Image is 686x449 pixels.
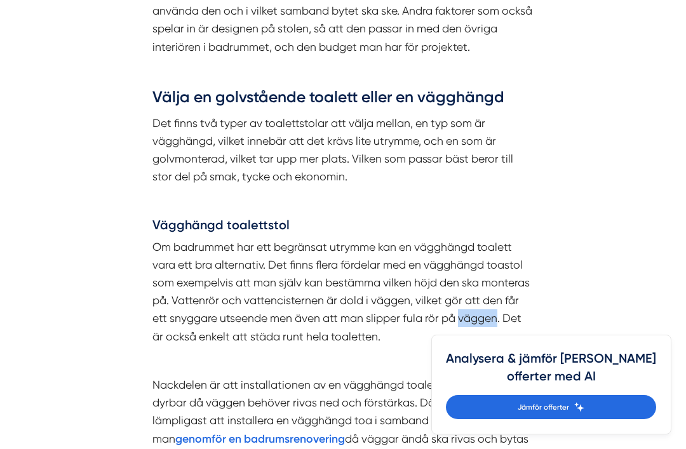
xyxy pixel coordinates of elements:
h4: Vägghängd toalettstol [152,217,534,238]
p: Det finns två typer av toalettstolar att välja mellan, en typ som är vägghängd, vilket innebär at... [152,114,534,186]
a: genomför en badrumsrenovering [175,432,345,445]
a: Jämför offerter [446,395,656,419]
h3: Välja en golvstående toalett eller en vägghängd [152,86,534,114]
h4: Analysera & jämför [PERSON_NAME] offerter med AI [446,350,656,395]
span: Jämför offerter [518,401,569,413]
p: Om badrummet har ett begränsat utrymme kan en vägghängd toalett vara ett bra alternativ. Det finn... [152,238,534,345]
strong: genomför en badrumsrenovering [175,432,345,445]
